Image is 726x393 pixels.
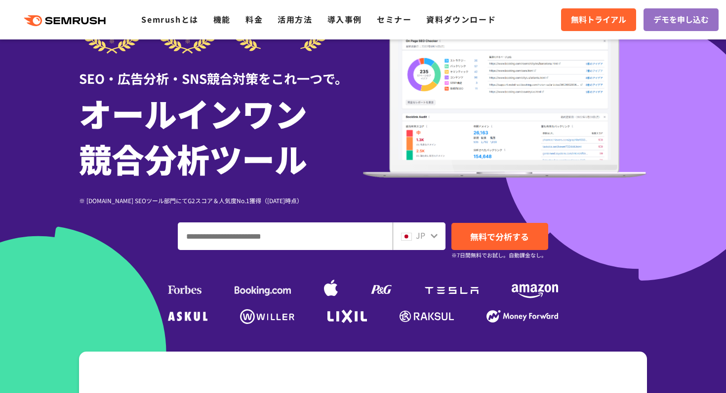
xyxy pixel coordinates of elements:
[470,230,529,243] span: 無料で分析する
[213,13,231,25] a: 機能
[327,13,362,25] a: 導入事例
[451,250,547,260] small: ※7日間無料でお試し。自動課金なし。
[571,13,626,26] span: 無料トライアル
[451,223,548,250] a: 無料で分析する
[653,13,709,26] span: デモを申し込む
[426,13,496,25] a: 資料ダウンロード
[79,196,363,205] div: ※ [DOMAIN_NAME] SEOツール部門にてG2スコア＆人気度No.1獲得（[DATE]時点）
[245,13,263,25] a: 料金
[79,90,363,181] h1: オールインワン 競合分析ツール
[416,229,425,241] span: JP
[561,8,636,31] a: 無料トライアル
[178,223,392,250] input: ドメイン、キーワードまたはURLを入力してください
[377,13,411,25] a: セミナー
[278,13,312,25] a: 活用方法
[79,54,363,88] div: SEO・広告分析・SNS競合対策をこれ一つで。
[141,13,198,25] a: Semrushとは
[644,8,719,31] a: デモを申し込む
